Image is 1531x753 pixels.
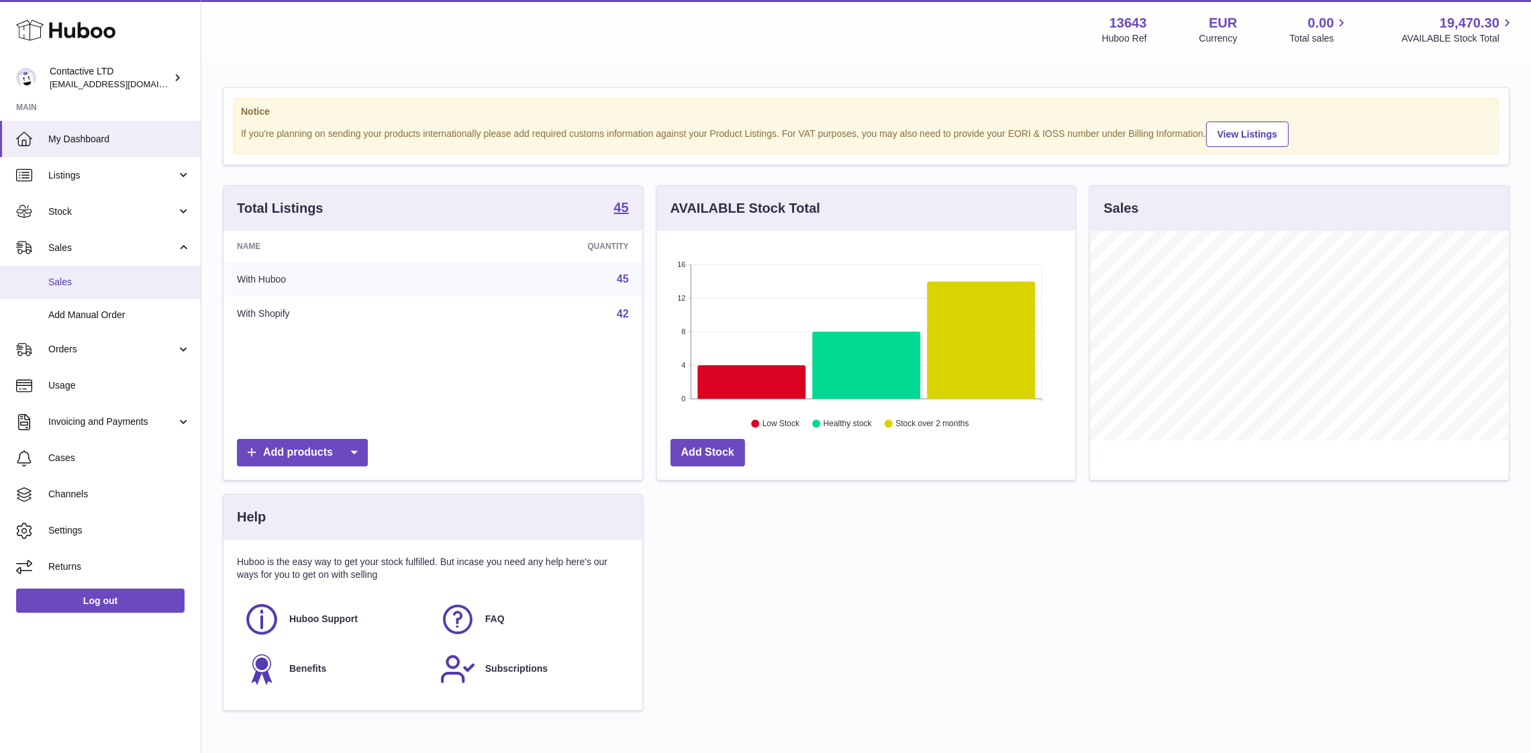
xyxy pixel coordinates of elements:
[449,231,642,262] th: Quantity
[1289,14,1349,45] a: 0.00 Total sales
[1109,14,1147,32] strong: 13643
[613,201,628,217] a: 45
[1102,32,1147,45] div: Huboo Ref
[224,297,449,332] td: With Shopify
[1289,32,1349,45] span: Total sales
[681,328,685,336] text: 8
[485,662,548,675] span: Subscriptions
[440,651,622,687] a: Subscriptions
[16,589,185,613] a: Log out
[1308,14,1334,32] span: 0.00
[677,294,685,302] text: 12
[224,262,449,297] td: With Huboo
[237,199,324,217] h3: Total Listings
[1206,121,1289,147] a: View Listings
[289,662,326,675] span: Benefits
[48,133,191,146] span: My Dashboard
[50,79,197,89] span: [EMAIL_ADDRESS][DOMAIN_NAME]
[48,524,191,537] span: Settings
[1440,14,1499,32] span: 19,470.30
[48,415,177,428] span: Invoicing and Payments
[237,439,368,466] a: Add products
[48,452,191,464] span: Cases
[1199,32,1238,45] div: Currency
[48,488,191,501] span: Channels
[617,273,629,285] a: 45
[681,395,685,403] text: 0
[16,68,36,88] img: soul@SOWLhome.com
[895,419,969,429] text: Stock over 2 months
[48,276,191,289] span: Sales
[241,119,1491,147] div: If you're planning on sending your products internationally please add required customs informati...
[1401,32,1515,45] span: AVAILABLE Stock Total
[237,556,629,581] p: Huboo is the easy way to get your stock fulfilled. But incase you need any help here's our ways f...
[677,260,685,268] text: 16
[617,308,629,319] a: 42
[671,199,820,217] h3: AVAILABLE Stock Total
[224,231,449,262] th: Name
[48,309,191,321] span: Add Manual Order
[48,205,177,218] span: Stock
[762,419,800,429] text: Low Stock
[48,560,191,573] span: Returns
[244,651,426,687] a: Benefits
[681,361,685,369] text: 4
[1209,14,1237,32] strong: EUR
[244,601,426,638] a: Huboo Support
[48,242,177,254] span: Sales
[1103,199,1138,217] h3: Sales
[824,419,873,429] text: Healthy stock
[237,508,266,526] h3: Help
[440,601,622,638] a: FAQ
[485,613,505,625] span: FAQ
[1401,14,1515,45] a: 19,470.30 AVAILABLE Stock Total
[241,105,1491,118] strong: Notice
[50,65,170,91] div: Contactive LTD
[671,439,745,466] a: Add Stock
[613,201,628,214] strong: 45
[48,343,177,356] span: Orders
[289,613,358,625] span: Huboo Support
[48,169,177,182] span: Listings
[48,379,191,392] span: Usage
